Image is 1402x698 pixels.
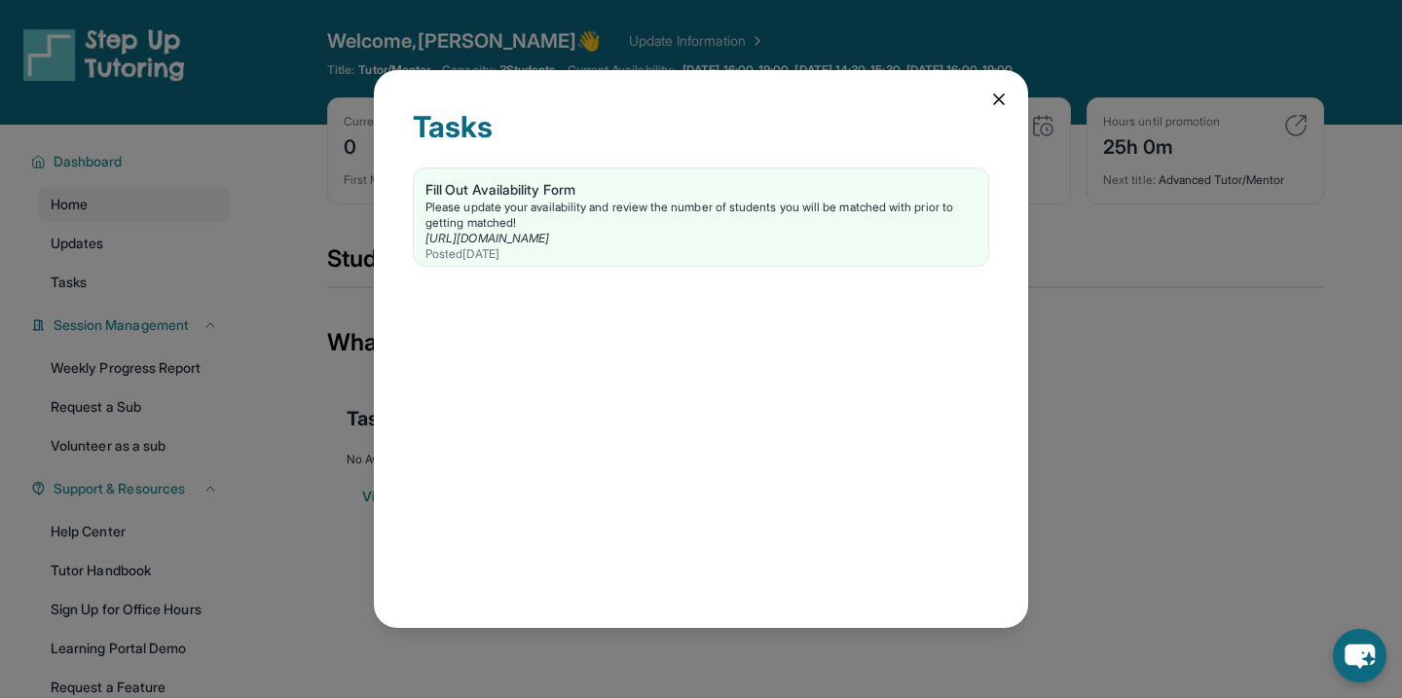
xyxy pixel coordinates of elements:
[413,109,989,167] div: Tasks
[425,231,549,245] a: [URL][DOMAIN_NAME]
[425,246,977,262] div: Posted [DATE]
[414,168,988,266] a: Fill Out Availability FormPlease update your availability and review the number of students you w...
[1333,629,1386,682] button: chat-button
[425,200,977,231] div: Please update your availability and review the number of students you will be matched with prior ...
[425,180,977,200] div: Fill Out Availability Form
